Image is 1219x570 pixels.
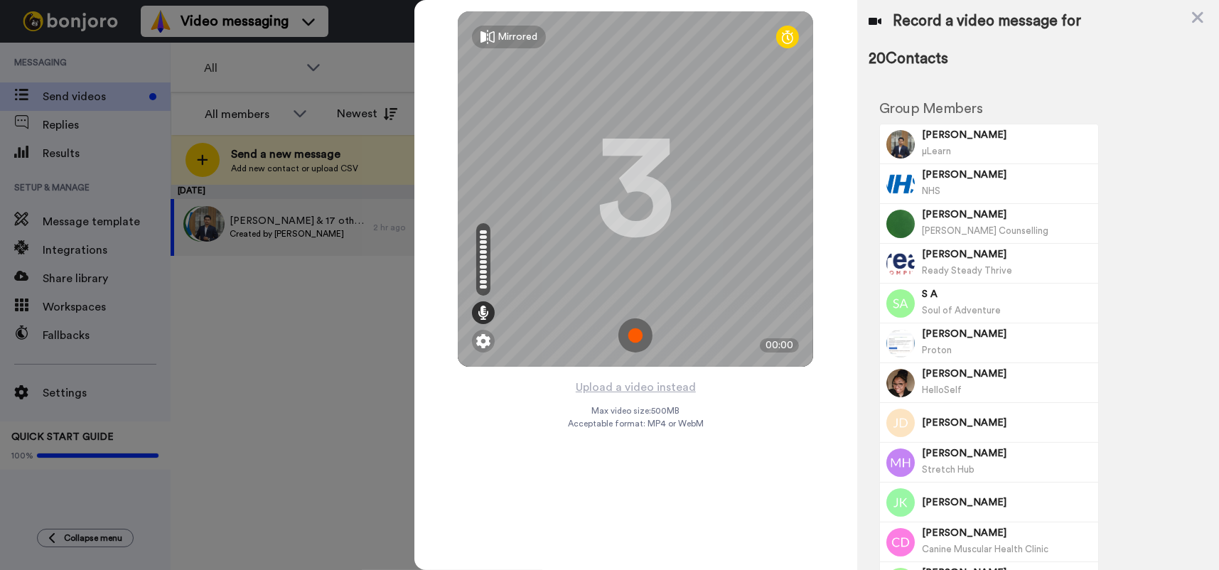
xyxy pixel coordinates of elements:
[922,208,1093,222] span: [PERSON_NAME]
[886,488,915,517] img: Image of Jaxon Kramer
[618,318,653,353] img: ic_record_start.svg
[591,405,680,416] span: Max video size: 500 MB
[922,345,952,355] span: Proton
[922,247,1093,262] span: [PERSON_NAME]
[886,170,915,198] img: Image of Ian Comaish
[922,186,940,195] span: NHS
[476,334,490,348] img: ic_gear.svg
[922,526,1093,540] span: [PERSON_NAME]
[922,495,1093,510] span: [PERSON_NAME]
[571,378,700,397] button: Upload a video instead
[922,287,1093,301] span: S A
[922,266,1012,275] span: Ready Steady Thrive
[922,226,1048,235] span: [PERSON_NAME] Counselling
[886,210,915,238] img: Image of Kim Parker
[886,329,915,357] img: Image of Daniel ORourke
[886,249,915,278] img: Image of Nicola Burr
[886,130,915,158] img: Image of Niranjan Sabarinath
[922,168,1093,182] span: [PERSON_NAME]
[886,448,915,477] img: Image of Mel Henry
[596,136,675,242] div: 3
[886,528,915,556] img: Image of Caroline Duce
[922,367,1093,381] span: [PERSON_NAME]
[922,146,951,156] span: µLearn
[922,416,1093,430] span: [PERSON_NAME]
[922,465,974,474] span: Stretch Hub
[886,369,915,397] img: Image of Danielle McDowall
[760,338,799,353] div: 00:00
[922,446,1093,461] span: [PERSON_NAME]
[886,289,915,318] img: Image of S A
[922,128,1093,142] span: [PERSON_NAME]
[922,544,1048,554] span: Canine Muscular Health Clinic
[922,327,1093,341] span: [PERSON_NAME]
[568,418,704,429] span: Acceptable format: MP4 or WebM
[922,306,1001,315] span: Soul of Adventure
[886,409,915,437] img: Image of Julio De-Oliveira
[879,101,1099,117] h2: Group Members
[922,385,962,394] span: HelloSelf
